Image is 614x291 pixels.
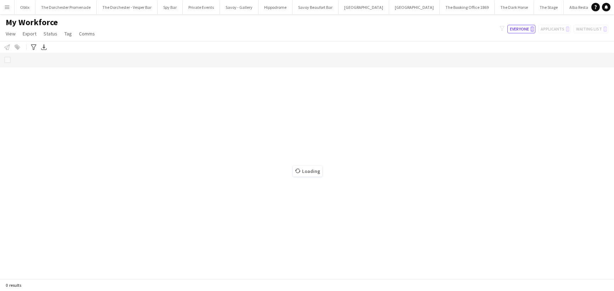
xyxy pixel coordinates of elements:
button: The Dorchester - Vesper Bar [97,0,158,14]
button: Savoy - Gallery [220,0,258,14]
span: Tag [64,30,72,37]
button: Oblix [15,0,35,14]
button: Everyone0 [507,25,535,33]
span: Comms [79,30,95,37]
app-action-btn: Advanced filters [29,43,38,51]
a: Comms [76,29,98,38]
span: Loading [293,166,322,177]
button: [GEOGRAPHIC_DATA] [389,0,440,14]
button: The Dorchester Promenade [35,0,97,14]
span: Status [44,30,57,37]
span: My Workforce [6,17,58,28]
a: View [3,29,18,38]
button: Alba Restaurant [564,0,604,14]
button: The Stage [534,0,564,14]
button: Hippodrome [258,0,292,14]
button: The Dark Horse [495,0,534,14]
button: The Booking Office 1869 [440,0,495,14]
span: 0 [530,26,534,32]
span: View [6,30,16,37]
span: Export [23,30,36,37]
app-action-btn: Export XLSX [40,43,48,51]
a: Tag [62,29,75,38]
button: [GEOGRAPHIC_DATA] [339,0,389,14]
a: Status [41,29,60,38]
button: Spy Bar [158,0,183,14]
button: Savoy Beaufort Bar [292,0,339,14]
a: Export [20,29,39,38]
button: Private Events [183,0,220,14]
